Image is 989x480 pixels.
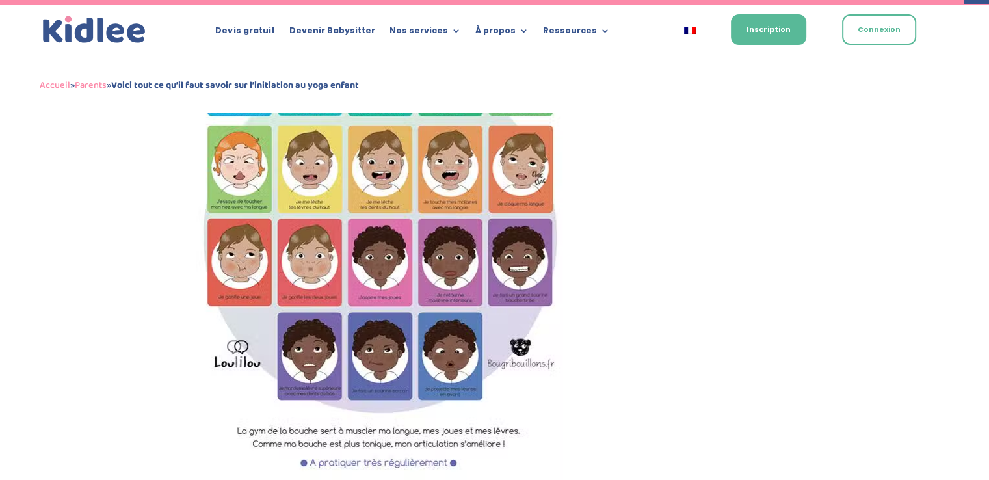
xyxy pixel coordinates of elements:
a: À propos [475,26,528,40]
a: Inscription [731,14,806,45]
a: Nos services [389,26,460,40]
a: Connexion [842,14,916,45]
img: Français [684,27,696,34]
a: Kidlee Logo [40,13,149,47]
a: Devenir Babysitter [289,26,375,40]
img: logo_kidlee_bleu [40,13,149,47]
a: Devis gratuit [215,26,274,40]
strong: Voici tout ce qu’il faut savoir sur l’initiation au yoga enfant [111,77,359,93]
span: » » [40,77,359,93]
a: Parents [75,77,107,93]
a: Accueil [40,77,70,93]
a: Ressources [542,26,609,40]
